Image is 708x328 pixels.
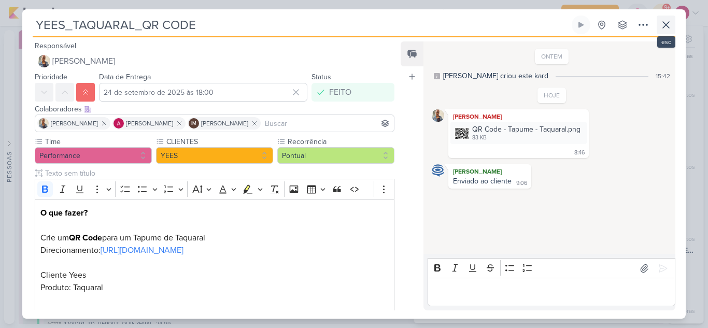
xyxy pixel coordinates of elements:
div: Ligar relógio [577,21,585,29]
span: [PERSON_NAME] [126,119,173,128]
div: [PERSON_NAME] criou este kard [443,70,548,81]
div: esc [657,36,675,48]
div: QR Code - Tapume - Taquaral.png [472,124,580,135]
img: Iara Santos [432,109,444,122]
div: [PERSON_NAME] [450,166,529,177]
button: [PERSON_NAME] [35,52,394,70]
label: Prioridade [35,73,67,81]
div: 83 KB [472,134,580,142]
span: [PERSON_NAME] [51,119,98,128]
div: Editor toolbar [428,258,675,278]
img: vqWM9pxBnuju2QlmODsyyhp2qaBR965xm4Oy11ZQ.png [455,126,469,140]
label: Time [44,136,152,147]
div: 15:42 [656,72,670,81]
label: Responsável [35,41,76,50]
span: para um Tapume de Taquaral [102,233,205,243]
strong: O que fazer? [40,208,88,218]
div: 8:46 [574,149,585,157]
span: Crie um [40,233,69,243]
div: Editor editing area: main [35,199,394,315]
label: CLIENTES [165,136,273,147]
div: Colaboradores [35,104,394,115]
div: Isabella Machado Guimarães [189,118,199,129]
div: Enviado ao cliente [453,177,512,186]
img: Iara Santos [38,55,50,67]
span: Produto: Taquaral [40,282,103,293]
span: [PERSON_NAME] [52,55,115,67]
img: Iara Santos [38,118,49,129]
div: FEITO [329,86,351,98]
input: Select a date [99,83,307,102]
input: Buscar [263,117,392,130]
div: [PERSON_NAME] [450,111,587,122]
label: Recorrência [287,136,394,147]
input: Kard Sem Título [33,16,570,34]
img: Caroline Traven De Andrade [432,164,444,177]
span: [PERSON_NAME] [201,119,248,128]
strong: QR Code [69,233,102,243]
input: Texto sem título [43,168,394,179]
label: Status [311,73,331,81]
span: Cliente Yees [40,270,86,280]
p: IM [191,121,196,126]
img: Alessandra Gomes [114,118,124,129]
button: Performance [35,147,152,164]
div: 9:06 [516,179,527,188]
label: Data de Entrega [99,73,151,81]
button: Pontual [277,147,394,164]
div: QR Code - Tapume - Taquaral.png [450,122,587,144]
button: FEITO [311,83,394,102]
a: [URL][DOMAIN_NAME] [101,245,183,255]
button: YEES [156,147,273,164]
div: Editor toolbar [35,179,394,199]
span: Direcionamento: [40,245,101,255]
div: Editor editing area: main [428,278,675,306]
